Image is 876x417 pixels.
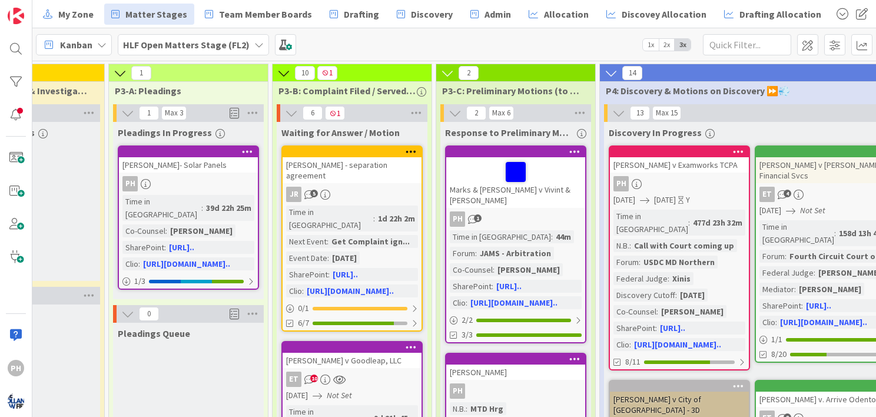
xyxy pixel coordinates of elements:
span: : [775,316,777,329]
span: P3-C: Preliminary Motions (to Dismiss, etc.) [442,85,580,97]
span: : [327,235,328,248]
a: [URL][DOMAIN_NAME].. [634,339,721,350]
div: Get Complaint ign... [328,235,413,248]
span: 1 / 1 [771,333,782,346]
div: Forum [759,250,785,263]
span: : [675,289,677,302]
div: Max 15 [656,110,678,116]
a: [URL].. [806,300,831,311]
div: SharePoint [613,322,655,335]
div: Time in [GEOGRAPHIC_DATA] [286,206,373,231]
span: : [629,239,631,252]
span: 6/7 [298,317,309,329]
span: : [639,256,641,269]
span: : [466,296,467,309]
div: PH [8,360,24,376]
span: Discovery [411,7,453,21]
span: Discovery In Progress [609,127,702,138]
a: Allocation [522,4,596,25]
a: Team Member Boards [198,4,319,25]
div: Clio [613,338,629,351]
div: Co-Counsel [613,305,656,318]
a: [URL].. [169,242,194,253]
div: [PERSON_NAME] v Goodleap, LLC [283,353,422,368]
div: Max 3 [165,110,183,116]
span: : [688,216,690,229]
span: 1x [643,39,659,51]
a: Matter Stages [104,4,194,25]
span: 14 [622,66,642,80]
div: Max 6 [492,110,510,116]
div: JAMS - Arbitration [477,247,554,260]
div: JR [283,187,422,202]
div: ET [283,372,422,387]
a: Drafting Allocation [717,4,828,25]
div: PH [446,383,585,399]
span: Team Member Boards [219,7,312,21]
div: Clio [759,316,775,329]
span: 2 [466,106,486,120]
div: [PERSON_NAME] [446,354,585,380]
a: Discovey Allocation [599,4,714,25]
div: Call with Court coming up [631,239,737,252]
span: : [493,263,495,276]
div: PH [119,176,258,191]
span: : [466,402,467,415]
a: [URL].. [660,323,685,333]
span: 0 / 1 [298,302,309,315]
div: Marks & [PERSON_NAME] v Vivint & [PERSON_NAME] [446,147,585,208]
span: : [328,268,330,281]
div: [PERSON_NAME] v Examworks TCPA [610,157,749,173]
span: My Zone [58,7,94,21]
div: SharePoint [450,280,492,293]
div: Marks & [PERSON_NAME] v Vivint & [PERSON_NAME] [446,157,585,208]
span: Admin [485,7,511,21]
span: : [629,338,631,351]
div: Y [686,194,690,206]
a: [URL][DOMAIN_NAME].. [307,286,394,296]
span: : [475,247,477,260]
span: : [165,224,167,237]
input: Quick Filter... [703,34,791,55]
span: [DATE] [286,389,308,402]
div: [PERSON_NAME]- Solar Panels [119,147,258,173]
i: Not Set [327,390,352,401]
div: [PERSON_NAME] [495,263,563,276]
div: [DATE] [329,251,360,264]
div: Clio [450,296,466,309]
div: PH [446,211,585,227]
span: : [302,284,304,297]
span: Waiting for Answer / Motion [281,127,400,138]
span: : [656,305,658,318]
i: Not Set [800,205,825,216]
span: : [201,201,203,214]
div: Discovery Cutoff [613,289,675,302]
span: Discovey Allocation [622,7,706,21]
span: 1 [139,106,159,120]
span: Pleadings In Progress [118,127,212,138]
span: : [785,250,787,263]
span: : [794,283,796,296]
div: Next Event [286,235,327,248]
span: : [327,251,329,264]
div: Federal Judge [613,272,668,285]
div: Event Date [286,251,327,264]
span: : [373,212,375,225]
span: P3-A: Pleadings [115,85,253,97]
div: Federal Judge [759,266,814,279]
span: 13 [630,106,650,120]
span: : [834,227,836,240]
a: Drafting [323,4,386,25]
span: 2x [659,39,675,51]
div: 2/2 [446,313,585,327]
span: Allocation [544,7,589,21]
div: N.B. [450,402,466,415]
div: ET [759,187,775,202]
span: : [801,299,803,312]
div: SharePoint [286,268,328,281]
div: Co-Counsel [122,224,165,237]
div: Time in [GEOGRAPHIC_DATA] [450,230,551,243]
span: Kanban [60,38,92,52]
a: [URL][DOMAIN_NAME].. [470,297,558,308]
div: [PERSON_NAME] v Examworks TCPA [610,147,749,173]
